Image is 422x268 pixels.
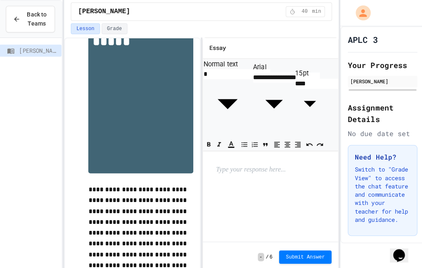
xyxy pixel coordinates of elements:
span: / [265,251,267,258]
span: - [257,250,263,259]
button: Align Left [271,136,281,149]
span: [PERSON_NAME] [21,46,59,54]
span: min [310,8,319,15]
h2: Your Progress [346,59,415,70]
button: Bold (⌘+B) [203,136,213,149]
iframe: chat widget [387,235,414,260]
button: Bullet List [239,136,249,149]
div: 15pt [294,68,323,78]
button: Italic (⌘+I) [213,136,223,149]
div: My Account [345,3,370,22]
button: Align Center [281,136,291,149]
h6: Essay [209,42,225,53]
button: Numbered List [249,136,259,149]
div: [PERSON_NAME] [348,77,412,84]
span: Back to Teams [27,10,49,28]
button: Redo (⌘+⇧+Z) [313,136,323,149]
span: [PERSON_NAME] [79,7,130,16]
div: No due date set [346,127,415,137]
span: 6 [268,251,271,258]
p: Switch to "Grade View" to access the chat feature and communicate with your teacher for help and ... [353,164,408,221]
div: Normal text [203,59,251,68]
h2: Assignment Details [346,101,415,124]
button: Align Right [291,136,301,149]
button: Grade [102,23,128,34]
div: Arial [252,61,293,71]
span: Submit Answer [284,251,323,258]
span: 40 [296,8,309,15]
button: Quote [259,136,269,149]
button: Undo (⌘+Z) [303,136,313,149]
h3: Need Help? [353,150,408,160]
button: Lesson [72,23,100,34]
h1: APLC 3 [346,33,375,45]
